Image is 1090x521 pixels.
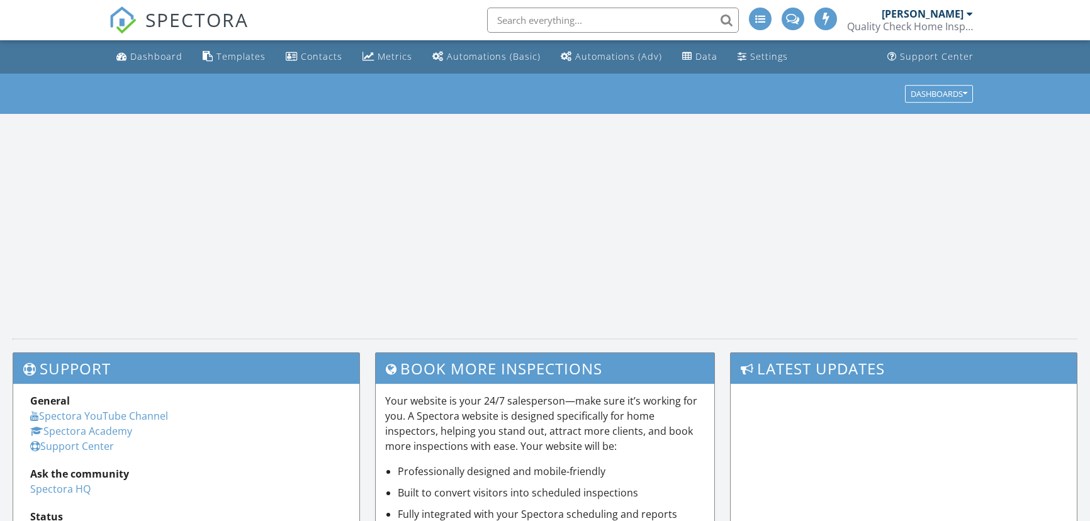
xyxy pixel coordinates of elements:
div: Ask the community [30,466,342,481]
a: Templates [198,45,271,69]
a: Automations (Basic) [427,45,546,69]
li: Professionally designed and mobile-friendly [398,464,705,479]
div: Metrics [378,50,412,62]
a: Settings [733,45,793,69]
h3: Latest Updates [731,353,1077,384]
a: Automations (Advanced) [556,45,667,69]
a: Spectora Academy [30,424,132,438]
a: Dashboard [111,45,188,69]
div: Templates [216,50,266,62]
span: SPECTORA [145,6,249,33]
a: Support Center [882,45,979,69]
a: Contacts [281,45,347,69]
div: Contacts [301,50,342,62]
div: Automations (Basic) [447,50,541,62]
div: Data [695,50,717,62]
div: Dashboards [911,89,967,98]
img: The Best Home Inspection Software - Spectora [109,6,137,34]
h3: Support [13,353,359,384]
a: Support Center [30,439,114,453]
a: Data [677,45,722,69]
a: Spectora YouTube Channel [30,409,168,423]
div: Settings [750,50,788,62]
button: Dashboards [905,85,973,103]
div: Quality Check Home Inspection [847,20,973,33]
div: Automations (Adv) [575,50,662,62]
input: Search everything... [487,8,739,33]
div: Support Center [900,50,974,62]
a: Spectora HQ [30,482,91,496]
a: SPECTORA [109,17,249,43]
strong: General [30,394,70,408]
div: [PERSON_NAME] [882,8,964,20]
h3: Book More Inspections [376,353,714,384]
li: Built to convert visitors into scheduled inspections [398,485,705,500]
a: Metrics [357,45,417,69]
div: Dashboard [130,50,183,62]
p: Your website is your 24/7 salesperson—make sure it’s working for you. A Spectora website is desig... [385,393,705,454]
